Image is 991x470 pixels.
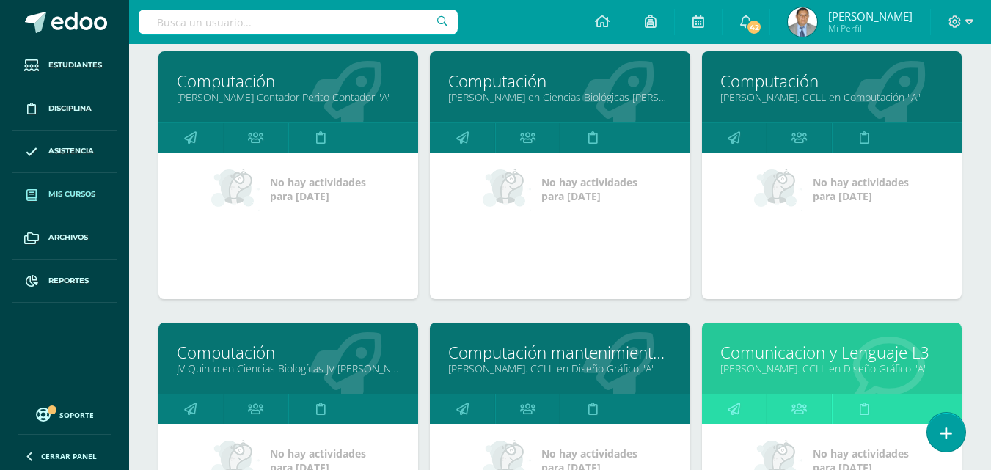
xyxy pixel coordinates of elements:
input: Busca un usuario... [139,10,458,34]
span: No hay actividades para [DATE] [541,175,637,203]
a: Reportes [12,260,117,303]
a: [PERSON_NAME]. CCLL en Computación "A" [720,90,943,104]
a: Mis cursos [12,173,117,216]
a: Soporte [18,404,111,424]
a: [PERSON_NAME] en Ciencias Biológicas [PERSON_NAME]. CCLL en Ciencias Biológicas "A" [448,90,671,104]
img: no_activities_small.png [211,167,260,211]
span: Mis cursos [48,188,95,200]
span: Soporte [59,410,94,420]
a: Estudiantes [12,44,117,87]
span: Mi Perfil [828,22,913,34]
a: Computación [448,70,671,92]
a: Archivos [12,216,117,260]
a: Computación mantenimiento y Repación de computadoras [448,341,671,364]
a: Disciplina [12,87,117,131]
span: Asistencia [48,145,94,157]
span: Disciplina [48,103,92,114]
img: no_activities_small.png [483,167,531,211]
span: Reportes [48,275,89,287]
img: 219bdcb1a3e4d06700ae7d5ab62fa881.png [788,7,817,37]
span: Estudiantes [48,59,102,71]
a: Comunicacion y Lenguaje L3 [720,341,943,364]
a: [PERSON_NAME]. CCLL en Diseño Gráfico "A" [448,361,671,375]
span: Archivos [48,232,88,243]
a: JV Quinto en Ciencias Biologícas JV [PERSON_NAME]. CCLL en Ciencias Biológicas Vespertino "A" [177,361,400,375]
span: No hay actividades para [DATE] [813,175,909,203]
a: Computación [720,70,943,92]
span: [PERSON_NAME] [828,9,913,23]
a: Computación [177,341,400,364]
a: [PERSON_NAME] Contador Perito Contador "A" [177,90,400,104]
a: Asistencia [12,131,117,174]
a: [PERSON_NAME]. CCLL en Diseño Gráfico "A" [720,361,943,375]
span: Cerrar panel [41,451,97,461]
span: 42 [746,19,762,35]
span: No hay actividades para [DATE] [270,175,366,203]
a: Computación [177,70,400,92]
img: no_activities_small.png [754,167,802,211]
